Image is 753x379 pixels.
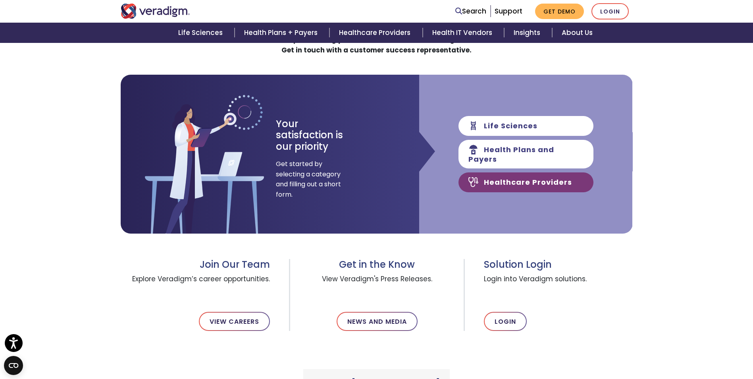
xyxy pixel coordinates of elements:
[121,4,190,19] img: Veradigm logo
[309,271,445,299] span: View Veradigm's Press Releases.
[329,23,422,43] a: Healthcare Providers
[455,6,486,17] a: Search
[264,35,489,55] strong: Need help accessing your account or troubleshooting an issue? Get in touch with a customer succes...
[235,23,329,43] a: Health Plans + Payers
[423,23,504,43] a: Health IT Vendors
[484,271,632,299] span: Login into Veradigm solutions.
[309,259,445,271] h3: Get in the Know
[552,23,602,43] a: About Us
[276,159,341,199] span: Get started by selecting a category and filling out a short form.
[121,259,270,271] h3: Join Our Team
[169,23,235,43] a: Life Sciences
[121,271,270,299] span: Explore Veradigm’s career opportunities.
[276,118,357,153] h3: Your satisfaction is our priority
[535,4,584,19] a: Get Demo
[484,259,632,271] h3: Solution Login
[595,107,743,369] iframe: Drift Chat Widget
[504,23,552,43] a: Insights
[495,6,522,16] a: Support
[199,312,270,331] a: View Careers
[4,356,23,375] button: Open CMP widget
[591,3,629,19] a: Login
[337,312,418,331] a: News and Media
[484,312,527,331] a: Login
